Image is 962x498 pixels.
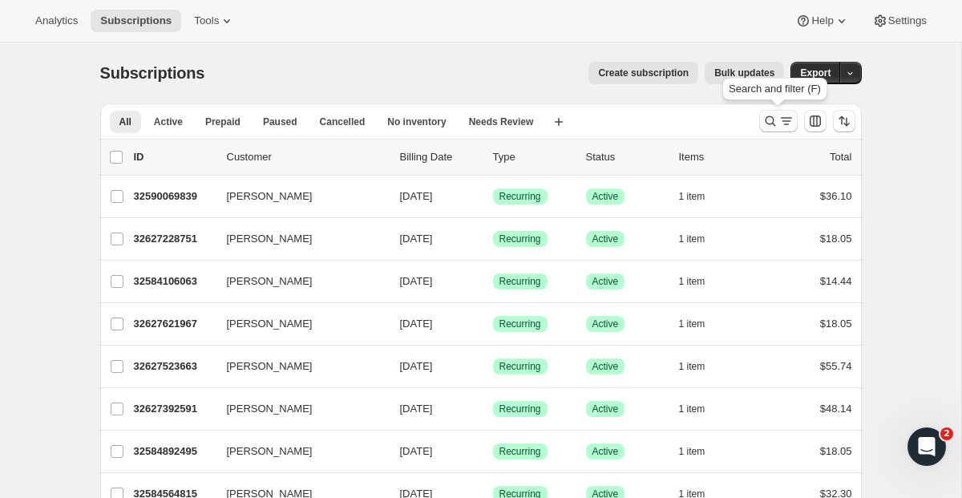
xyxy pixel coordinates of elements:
span: Bulk updates [714,67,774,79]
button: 1 item [679,398,723,420]
p: 32584892495 [134,443,214,460]
span: Cancelled [320,115,366,128]
button: Create new view [546,111,572,133]
button: Customize table column order and visibility [804,110,827,132]
span: Recurring [499,403,541,415]
button: [PERSON_NAME] [217,396,378,422]
button: [PERSON_NAME] [217,226,378,252]
span: Recurring [499,360,541,373]
span: 1 item [679,275,705,288]
span: Analytics [35,14,78,27]
button: Create subscription [588,62,698,84]
span: Active [592,233,619,245]
div: 32584892495[PERSON_NAME][DATE]SuccessRecurringSuccessActive1 item$18.05 [134,440,852,463]
span: 1 item [679,318,705,330]
span: Prepaid [205,115,240,128]
button: [PERSON_NAME] [217,354,378,379]
button: Sort the results [833,110,855,132]
p: 32627523663 [134,358,214,375]
span: Needs Review [469,115,534,128]
span: 1 item [679,233,705,245]
span: $18.05 [820,233,852,245]
span: Active [592,318,619,330]
span: [DATE] [400,275,433,287]
button: Help [786,10,859,32]
p: 32590069839 [134,188,214,204]
p: 32584106063 [134,273,214,289]
span: [DATE] [400,445,433,457]
p: Total [830,149,851,165]
button: Analytics [26,10,87,32]
p: ID [134,149,214,165]
span: [PERSON_NAME] [227,273,313,289]
span: Active [592,360,619,373]
button: 1 item [679,440,723,463]
span: Create subscription [598,67,689,79]
span: Active [592,190,619,203]
div: 32627392591[PERSON_NAME][DATE]SuccessRecurringSuccessActive1 item$48.14 [134,398,852,420]
p: 32627228751 [134,231,214,247]
button: Settings [863,10,936,32]
span: $18.05 [820,318,852,330]
button: Tools [184,10,245,32]
iframe: Intercom live chat [907,427,946,466]
span: [PERSON_NAME] [227,188,313,204]
div: Type [493,149,573,165]
span: Tools [194,14,219,27]
span: Export [800,67,831,79]
div: 32590069839[PERSON_NAME][DATE]SuccessRecurringSuccessActive1 item$36.10 [134,185,852,208]
p: 32627392591 [134,401,214,417]
span: Subscriptions [100,64,205,82]
button: Subscriptions [91,10,181,32]
p: Status [586,149,666,165]
span: No inventory [387,115,446,128]
span: $18.05 [820,445,852,457]
span: 1 item [679,360,705,373]
p: 32627621967 [134,316,214,332]
button: Export [790,62,840,84]
span: 1 item [679,445,705,458]
span: Recurring [499,275,541,288]
span: Active [592,403,619,415]
span: Settings [888,14,927,27]
button: [PERSON_NAME] [217,184,378,209]
button: 1 item [679,228,723,250]
span: Paused [263,115,297,128]
span: $48.14 [820,403,852,415]
p: Customer [227,149,387,165]
span: Recurring [499,318,541,330]
span: Recurring [499,190,541,203]
div: 32627621967[PERSON_NAME][DATE]SuccessRecurringSuccessActive1 item$18.05 [134,313,852,335]
button: [PERSON_NAME] [217,269,378,294]
span: $36.10 [820,190,852,202]
span: 1 item [679,403,705,415]
span: [DATE] [400,403,433,415]
span: 1 item [679,190,705,203]
span: 2 [940,427,953,440]
span: Active [592,445,619,458]
span: [DATE] [400,360,433,372]
span: Subscriptions [100,14,172,27]
div: 32584106063[PERSON_NAME][DATE]SuccessRecurringSuccessActive1 item$14.44 [134,270,852,293]
span: [PERSON_NAME] [227,358,313,375]
div: 32627523663[PERSON_NAME][DATE]SuccessRecurringSuccessActive1 item$55.74 [134,355,852,378]
span: $14.44 [820,275,852,287]
button: Search and filter results [759,110,798,132]
span: Active [592,275,619,288]
p: Billing Date [400,149,480,165]
button: Bulk updates [705,62,784,84]
span: [DATE] [400,233,433,245]
button: 1 item [679,355,723,378]
span: [DATE] [400,318,433,330]
button: 1 item [679,313,723,335]
button: [PERSON_NAME] [217,439,378,464]
span: All [119,115,131,128]
div: IDCustomerBilling DateTypeStatusItemsTotal [134,149,852,165]
div: Items [679,149,759,165]
span: [PERSON_NAME] [227,401,313,417]
span: Help [811,14,833,27]
button: [PERSON_NAME] [217,311,378,337]
span: Recurring [499,445,541,458]
span: Recurring [499,233,541,245]
button: 1 item [679,270,723,293]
